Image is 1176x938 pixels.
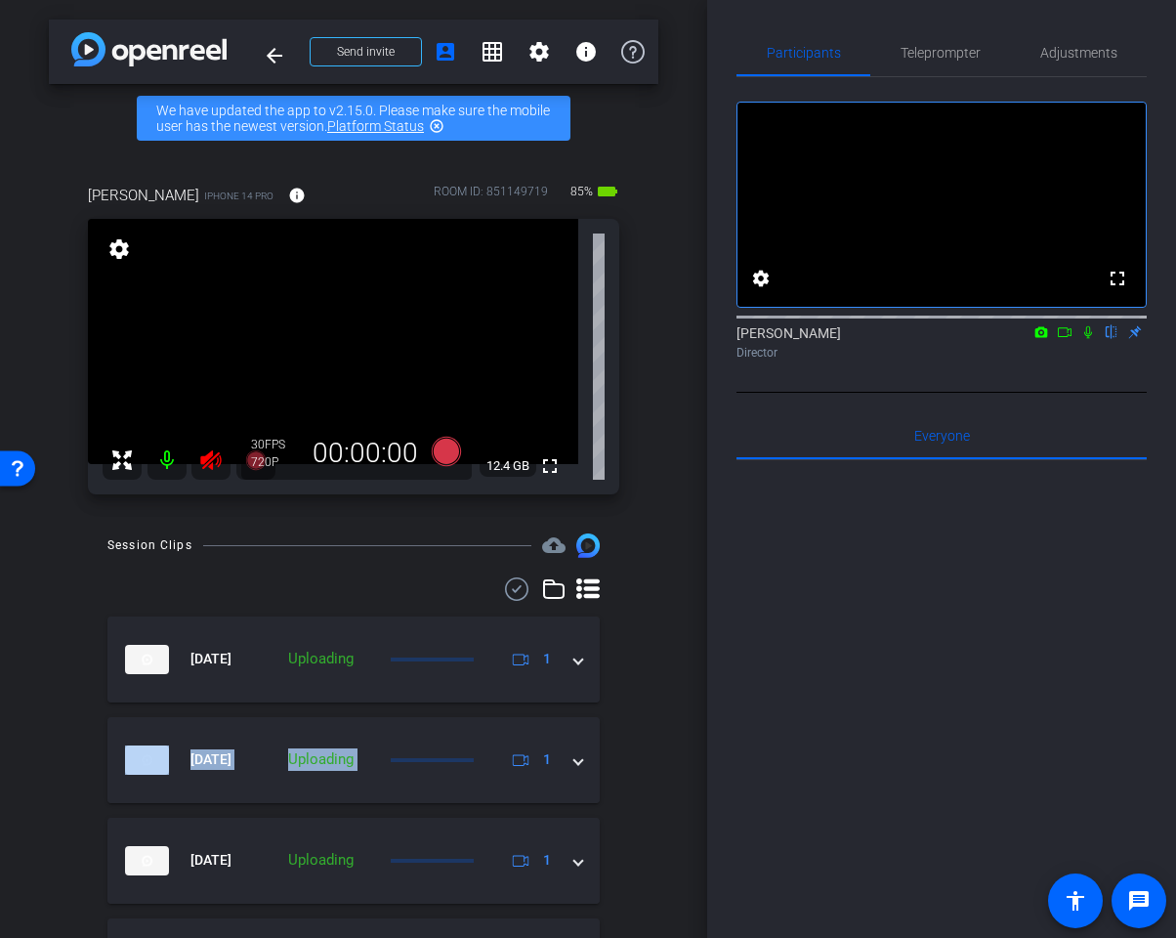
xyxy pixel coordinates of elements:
[576,533,600,557] img: Session clips
[105,237,133,261] mat-icon: settings
[107,818,600,904] mat-expansion-panel-header: thumb-nail[DATE]Uploading1
[125,746,169,775] img: thumb-nail
[278,648,363,670] div: Uploading
[125,846,169,875] img: thumb-nail
[736,323,1147,362] div: [PERSON_NAME]
[310,37,422,66] button: Send invite
[71,32,227,66] img: app-logo
[125,645,169,674] img: thumb-nail
[1106,267,1129,290] mat-icon: fullscreen
[278,849,363,872] div: Uploading
[538,454,562,478] mat-icon: fullscreen
[1064,889,1087,913] mat-icon: accessibility
[1100,322,1123,340] mat-icon: flip
[288,187,306,204] mat-icon: info
[190,749,231,770] span: [DATE]
[542,533,566,557] span: Destinations for your clips
[567,176,596,207] span: 85%
[543,850,551,871] span: 1
[480,454,536,478] span: 12.4 GB
[574,40,598,64] mat-icon: info
[429,118,444,134] mat-icon: highlight_off
[107,717,600,803] mat-expansion-panel-header: thumb-nail[DATE]Uploading1
[767,46,841,60] span: Participants
[265,438,285,451] span: FPS
[434,183,548,211] div: ROOM ID: 851149719
[190,649,231,669] span: [DATE]
[278,748,363,771] div: Uploading
[434,40,457,64] mat-icon: account_box
[190,850,231,871] span: [DATE]
[527,40,551,64] mat-icon: settings
[107,617,600,703] mat-expansion-panel-header: thumb-nail[DATE]Uploading1
[901,46,981,60] span: Teleprompter
[137,96,570,141] div: We have updated the app to v2.15.0. Please make sure the mobile user has the newest version.
[300,437,431,470] div: 00:00:00
[542,533,566,557] mat-icon: cloud_upload
[251,454,300,470] div: 720P
[337,44,395,60] span: Send invite
[481,40,504,64] mat-icon: grid_on
[543,749,551,770] span: 1
[543,649,551,669] span: 1
[914,429,970,443] span: Everyone
[263,44,286,67] mat-icon: arrow_back
[327,118,424,134] a: Platform Status
[596,180,619,203] mat-icon: battery_std
[251,437,300,452] div: 30
[749,267,773,290] mat-icon: settings
[107,535,192,555] div: Session Clips
[204,189,273,203] span: iPhone 14 Pro
[1040,46,1117,60] span: Adjustments
[736,344,1147,362] div: Director
[1127,889,1151,913] mat-icon: message
[88,185,199,206] span: [PERSON_NAME]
